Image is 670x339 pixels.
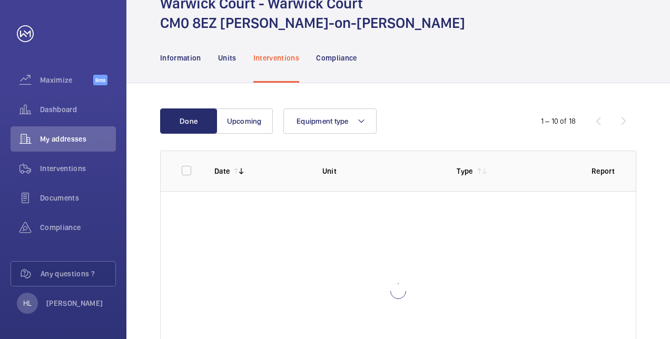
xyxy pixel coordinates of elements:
[40,75,93,85] span: Maximize
[322,166,440,176] p: Unit
[40,222,116,233] span: Compliance
[46,298,103,308] p: [PERSON_NAME]
[216,108,273,134] button: Upcoming
[40,163,116,174] span: Interventions
[23,298,32,308] p: HL
[40,193,116,203] span: Documents
[592,166,615,176] p: Report
[160,108,217,134] button: Done
[297,117,349,125] span: Equipment type
[40,104,116,115] span: Dashboard
[160,53,201,63] p: Information
[41,268,115,279] span: Any questions ?
[541,116,576,126] div: 1 – 10 of 18
[283,108,377,134] button: Equipment type
[93,75,107,85] span: Beta
[218,53,237,63] p: Units
[316,53,357,63] p: Compliance
[457,166,472,176] p: Type
[214,166,230,176] p: Date
[40,134,116,144] span: My addresses
[253,53,300,63] p: Interventions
